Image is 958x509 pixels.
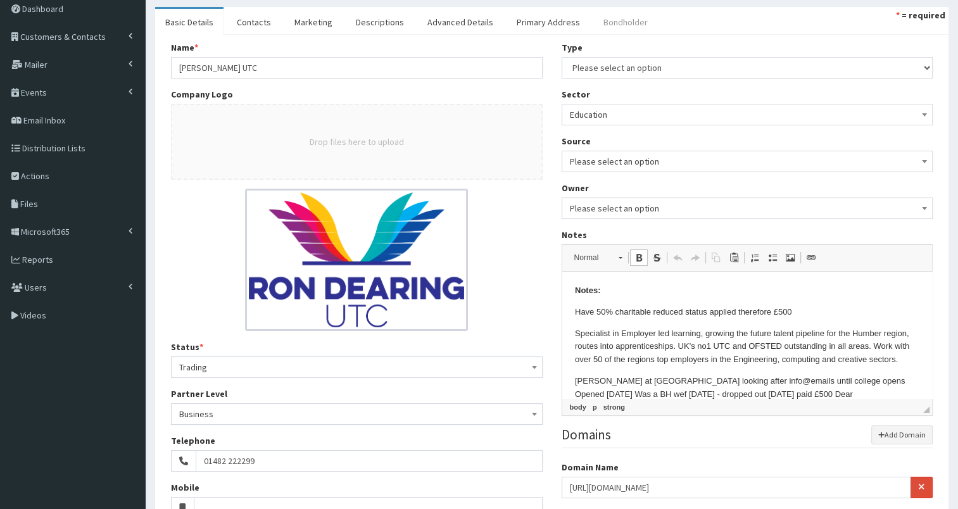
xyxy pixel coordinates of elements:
label: Telephone [171,434,215,447]
label: Status [171,341,203,353]
span: Business [179,405,534,423]
span: Please select an option [570,153,925,170]
label: Sector [562,88,590,101]
a: Advanced Details [417,9,503,35]
span: Trading [171,356,543,378]
span: Users [25,282,47,293]
a: p element [590,401,600,413]
label: Name [171,41,198,54]
span: Please select an option [562,151,933,172]
span: Customers & Contacts [20,31,106,42]
span: Business [171,403,543,425]
strong: = required [902,9,945,21]
span: Files [20,198,38,210]
button: Add Domain [871,425,933,444]
label: Mobile [171,481,199,494]
a: Strike Through [648,249,665,266]
label: Source [562,135,591,148]
a: Descriptions [346,9,414,35]
span: Please select an option [562,198,933,219]
span: Trading [179,358,534,376]
span: Reports [22,254,53,265]
a: Marketing [284,9,343,35]
label: Notes [562,229,587,241]
a: Primary Address [507,9,590,35]
label: Domain Name [562,461,619,474]
span: Actions [21,170,49,182]
a: Normal [567,249,629,267]
a: strong element [601,401,627,413]
span: Normal [568,249,612,266]
span: Microsoft365 [21,226,70,237]
span: Videos [20,310,46,321]
span: Email Inbox [23,115,65,126]
button: Drop files here to upload [310,135,404,148]
label: Type [562,41,583,54]
iframe: Rich Text Editor, notes [562,272,933,398]
span: Distribution Lists [22,142,85,154]
a: Redo (Ctrl+Y) [686,249,704,266]
label: Company Logo [171,88,233,101]
a: Bondholder [593,9,658,35]
a: Basic Details [155,9,224,35]
span: Events [21,87,47,98]
span: Education [562,104,933,125]
a: Contacts [227,9,281,35]
a: Copy (Ctrl+C) [707,249,725,266]
span: Education [570,106,925,123]
a: Link (Ctrl+L) [802,249,820,266]
span: Please select an option [570,199,925,217]
a: Paste (Ctrl+V) [725,249,743,266]
a: Image [781,249,799,266]
a: body element [567,401,589,413]
a: Bold (Ctrl+B) [630,249,648,266]
a: Insert/Remove Numbered List [746,249,764,266]
a: Insert/Remove Bulleted List [764,249,781,266]
span: Dashboard [22,3,63,15]
label: Partner Level [171,387,227,400]
p: [PERSON_NAME] at [GEOGRAPHIC_DATA] looking after info@emails until college opens Opened [DATE] Wa... [13,103,358,156]
span: Drag to resize [923,406,930,413]
a: Undo (Ctrl+Z) [669,249,686,266]
legend: Domains [562,425,933,448]
label: Owner [562,182,589,194]
span: Mailer [25,59,47,70]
